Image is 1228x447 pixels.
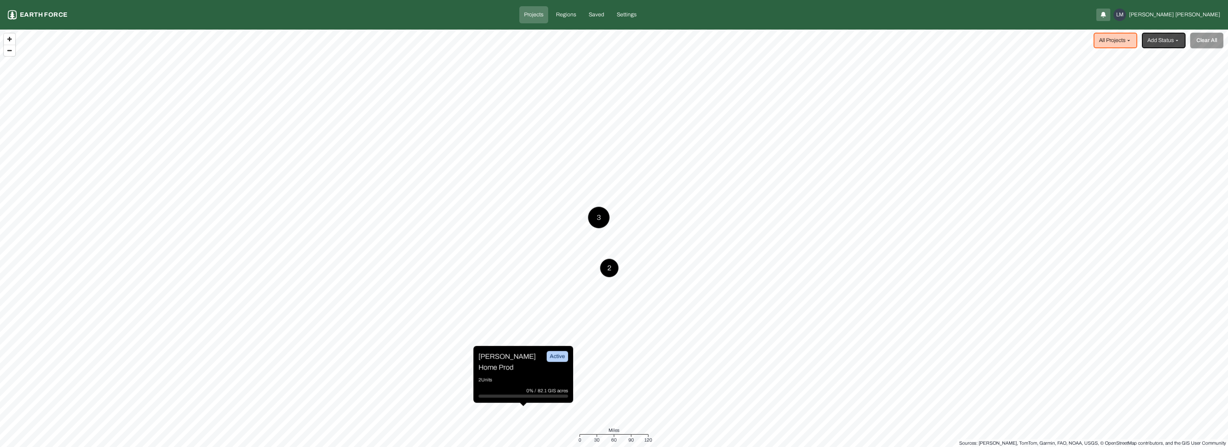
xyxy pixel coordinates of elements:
p: Regions [556,11,576,19]
p: Saved [589,11,604,19]
p: 0% / [526,387,538,394]
span: [PERSON_NAME] [1175,11,1220,19]
button: Zoom in [4,33,15,45]
img: earthforce-logo-white-uG4MPadI.svg [8,10,17,19]
button: Clear All [1190,33,1223,48]
p: Projects [524,11,543,19]
a: Settings [612,6,641,23]
p: Earth force [20,10,67,19]
div: Sources: [PERSON_NAME], TomTom, Garmin, FAO, NOAA, USGS, © OpenStreetMap contributors, and the GI... [959,439,1226,447]
div: 0 [579,436,581,444]
button: Zoom out [4,45,15,56]
div: LM [1113,9,1126,21]
div: 120 [644,436,652,444]
p: [PERSON_NAME] Home Prod [478,351,537,373]
div: Active [547,351,568,362]
button: 2 [600,259,619,277]
a: Saved [584,6,609,23]
span: [PERSON_NAME] [1129,11,1174,19]
button: 3 [588,207,610,228]
p: 2 Units [478,376,568,384]
p: 82.1 GIS acres [538,387,568,394]
button: LM[PERSON_NAME][PERSON_NAME] [1113,9,1220,21]
p: Settings [617,11,637,19]
a: Regions [551,6,581,23]
button: All Projects [1094,33,1137,48]
button: Add Status [1142,33,1186,48]
div: 60 [611,436,617,444]
span: Miles [609,426,619,434]
div: 30 [594,436,600,444]
a: Projects [519,6,548,23]
div: 90 [628,436,634,444]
